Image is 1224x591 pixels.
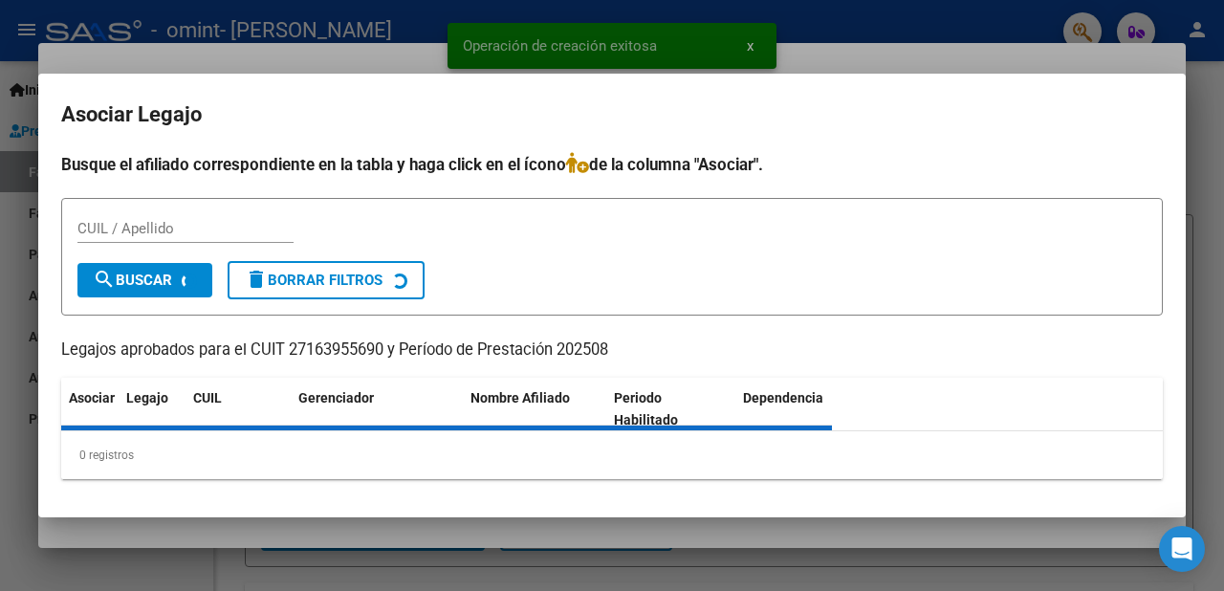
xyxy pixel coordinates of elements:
[291,378,463,441] datatable-header-cell: Gerenciador
[614,390,678,427] span: Periodo Habilitado
[77,263,212,297] button: Buscar
[61,97,1163,133] h2: Asociar Legajo
[606,378,735,441] datatable-header-cell: Periodo Habilitado
[93,268,116,291] mat-icon: search
[93,272,172,289] span: Buscar
[228,261,425,299] button: Borrar Filtros
[743,390,823,405] span: Dependencia
[186,378,291,441] datatable-header-cell: CUIL
[245,268,268,291] mat-icon: delete
[61,339,1163,362] p: Legajos aprobados para el CUIT 27163955690 y Período de Prestación 202508
[61,431,1163,479] div: 0 registros
[1159,526,1205,572] div: Open Intercom Messenger
[126,390,168,405] span: Legajo
[193,390,222,405] span: CUIL
[470,390,570,405] span: Nombre Afiliado
[298,390,374,405] span: Gerenciador
[69,390,115,405] span: Asociar
[735,378,879,441] datatable-header-cell: Dependencia
[61,152,1163,177] h4: Busque el afiliado correspondiente en la tabla y haga click en el ícono de la columna "Asociar".
[61,378,119,441] datatable-header-cell: Asociar
[463,378,606,441] datatable-header-cell: Nombre Afiliado
[245,272,382,289] span: Borrar Filtros
[119,378,186,441] datatable-header-cell: Legajo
